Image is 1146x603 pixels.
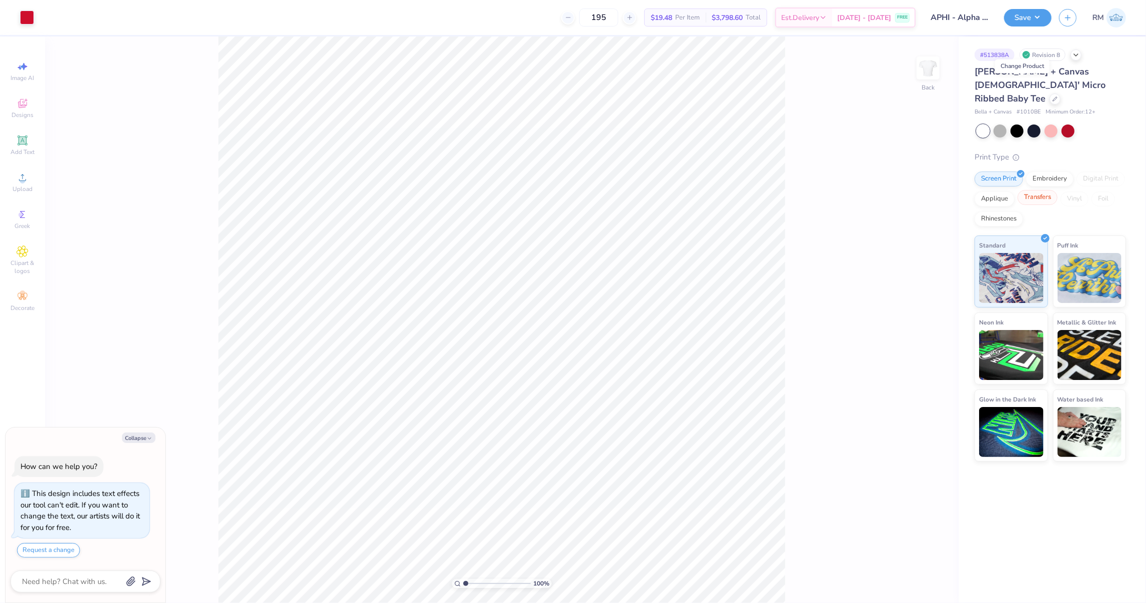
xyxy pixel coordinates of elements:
[1093,8,1126,27] a: RM
[1017,108,1041,116] span: # 1010BE
[975,108,1012,116] span: Bella + Canvas
[712,12,743,23] span: $3,798.60
[975,211,1023,226] div: Rhinestones
[11,111,33,119] span: Designs
[1058,317,1117,327] span: Metallic & Glitter Ink
[746,12,761,23] span: Total
[918,58,938,78] img: Back
[15,222,30,230] span: Greek
[579,8,618,26] input: – –
[1061,191,1089,206] div: Vinyl
[17,543,80,557] button: Request a change
[975,191,1015,206] div: Applique
[1058,407,1122,457] img: Water based Ink
[923,7,997,27] input: Untitled Design
[922,83,935,92] div: Back
[1046,108,1096,116] span: Minimum Order: 12 +
[975,65,1106,104] span: [PERSON_NAME] + Canvas [DEMOGRAPHIC_DATA]' Micro Ribbed Baby Tee
[10,304,34,312] span: Decorate
[10,148,34,156] span: Add Text
[12,185,32,193] span: Upload
[5,259,40,275] span: Clipart & logos
[1093,12,1104,23] span: RM
[1058,240,1079,250] span: Puff Ink
[781,12,819,23] span: Est. Delivery
[675,12,700,23] span: Per Item
[1058,394,1104,404] span: Water based Ink
[1020,48,1066,61] div: Revision 8
[979,330,1044,380] img: Neon Ink
[979,253,1044,303] img: Standard
[1018,190,1058,205] div: Transfers
[651,12,672,23] span: $19.48
[1058,253,1122,303] img: Puff Ink
[979,317,1004,327] span: Neon Ink
[979,240,1006,250] span: Standard
[1004,9,1052,26] button: Save
[1107,8,1126,27] img: Revati Mahurkar
[533,579,549,588] span: 100 %
[979,394,1036,404] span: Glow in the Dark Ink
[975,48,1015,61] div: # 513838A
[1092,191,1115,206] div: Foil
[20,461,97,471] div: How can we help you?
[122,432,155,443] button: Collapse
[1077,171,1125,186] div: Digital Print
[837,12,891,23] span: [DATE] - [DATE]
[995,59,1050,73] div: Change Product
[979,407,1044,457] img: Glow in the Dark Ink
[897,14,908,21] span: FREE
[975,151,1126,163] div: Print Type
[1026,171,1074,186] div: Embroidery
[975,171,1023,186] div: Screen Print
[1058,330,1122,380] img: Metallic & Glitter Ink
[20,488,140,532] div: This design includes text effects our tool can't edit. If you want to change the text, our artist...
[11,74,34,82] span: Image AI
